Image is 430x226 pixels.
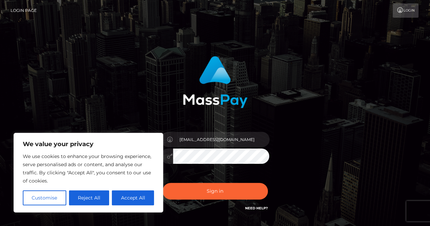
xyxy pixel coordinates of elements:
p: We value your privacy [23,140,154,148]
a: Login Page [11,3,37,18]
input: Username... [173,132,270,147]
button: Sign in [162,183,268,199]
div: We value your privacy [14,133,163,212]
button: Accept All [112,190,154,205]
button: Customise [23,190,66,205]
a: Login [393,3,418,18]
a: Need Help? [245,206,268,210]
button: Reject All [69,190,109,205]
p: We use cookies to enhance your browsing experience, serve personalised ads or content, and analys... [23,152,154,185]
img: MassPay Login [183,56,247,108]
